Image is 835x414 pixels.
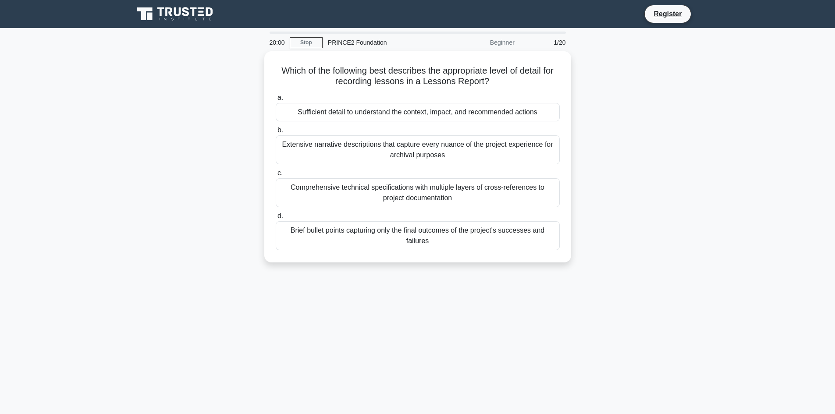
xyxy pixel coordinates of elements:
[276,221,560,250] div: Brief bullet points capturing only the final outcomes of the project's successes and failures
[277,169,283,177] span: c.
[275,65,561,87] h5: Which of the following best describes the appropriate level of detail for recording lessons in a ...
[277,126,283,134] span: b.
[290,37,323,48] a: Stop
[443,34,520,51] div: Beginner
[277,212,283,219] span: d.
[276,135,560,164] div: Extensive narrative descriptions that capture every nuance of the project experience for archival...
[276,178,560,207] div: Comprehensive technical specifications with multiple layers of cross-references to project docume...
[276,103,560,121] div: Sufficient detail to understand the context, impact, and recommended actions
[648,8,687,19] a: Register
[277,94,283,101] span: a.
[520,34,571,51] div: 1/20
[264,34,290,51] div: 20:00
[323,34,443,51] div: PRINCE2 Foundation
